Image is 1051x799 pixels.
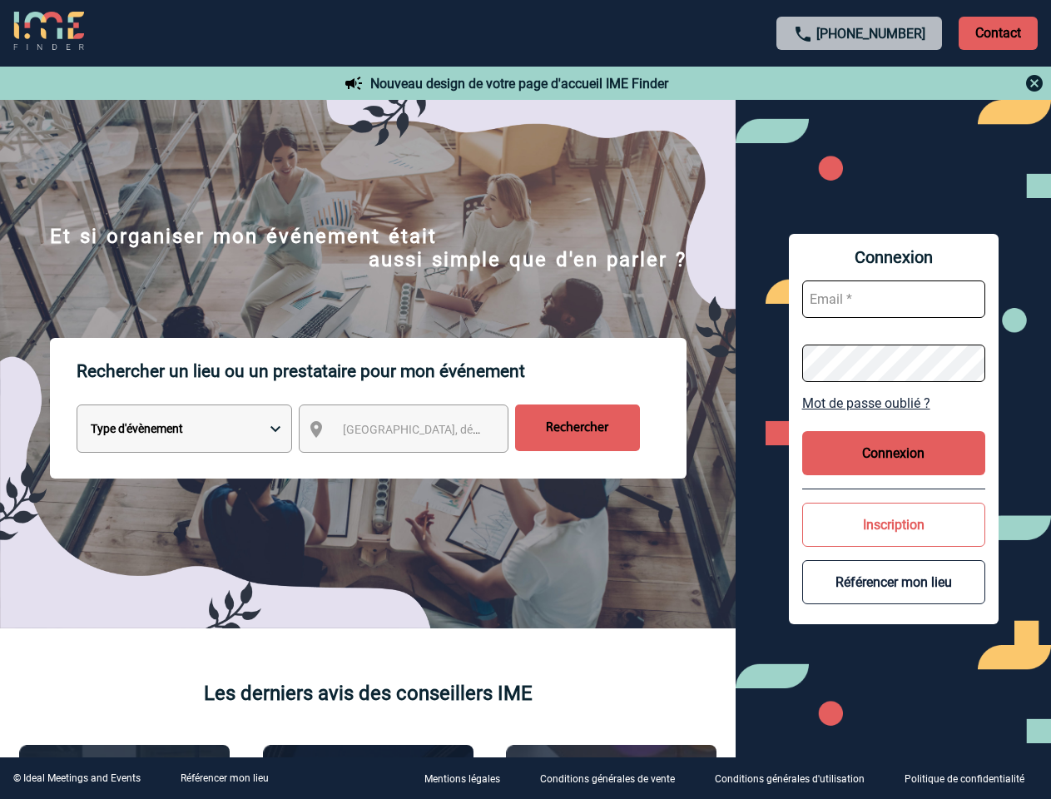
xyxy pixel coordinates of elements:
[411,771,527,787] a: Mentions légales
[802,431,985,475] button: Connexion
[816,26,925,42] a: [PHONE_NUMBER]
[77,338,687,404] p: Rechercher un lieu ou un prestataire pour mon événement
[891,771,1051,787] a: Politique de confidentialité
[701,771,891,787] a: Conditions générales d'utilisation
[424,774,500,786] p: Mentions légales
[802,560,985,604] button: Référencer mon lieu
[802,503,985,547] button: Inscription
[802,395,985,411] a: Mot de passe oublié ?
[13,772,141,784] div: © Ideal Meetings and Events
[181,772,269,784] a: Référencer mon lieu
[802,247,985,267] span: Connexion
[905,774,1024,786] p: Politique de confidentialité
[802,280,985,318] input: Email *
[540,774,675,786] p: Conditions générales de vente
[959,17,1038,50] p: Contact
[715,774,865,786] p: Conditions générales d'utilisation
[343,423,574,436] span: [GEOGRAPHIC_DATA], département, région...
[515,404,640,451] input: Rechercher
[527,771,701,787] a: Conditions générales de vente
[793,24,813,44] img: call-24-px.png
